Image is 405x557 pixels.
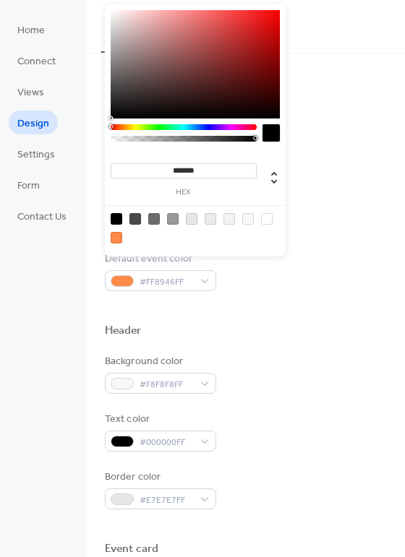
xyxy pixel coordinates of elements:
div: rgb(74, 74, 74) [129,213,141,225]
div: rgb(255, 137, 70) [111,232,122,243]
span: Home [17,23,45,38]
span: Contact Us [17,210,67,225]
div: rgb(243, 243, 243) [223,213,235,225]
div: Header [105,324,142,339]
a: Views [9,79,53,103]
a: Home [9,17,54,41]
span: Connect [17,54,56,69]
div: rgb(248, 248, 248) [242,213,254,225]
div: Border color [105,470,213,485]
div: rgb(108, 108, 108) [148,213,160,225]
span: Form [17,178,40,194]
div: rgb(0, 0, 0) [111,213,122,225]
span: Settings [17,147,55,163]
a: Form [9,173,48,197]
span: #E7E7E7FF [140,493,193,508]
span: Design [17,116,49,131]
a: Design [9,111,58,134]
div: rgb(255, 255, 255) [261,213,273,225]
span: #F8F8F8FF [140,377,193,392]
div: Default event color [105,251,213,267]
span: #000000FF [140,435,193,450]
div: Text color [105,412,213,427]
span: #FF8946FF [140,275,193,290]
div: rgb(153, 153, 153) [167,213,179,225]
div: rgb(235, 235, 235) [205,213,216,225]
a: Settings [9,142,64,165]
label: hex [111,189,257,197]
div: Event card [105,542,158,557]
div: Background color [105,354,213,369]
a: Contact Us [9,204,75,228]
div: rgb(231, 231, 231) [186,213,197,225]
span: Views [17,85,44,100]
a: Connect [9,48,64,72]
